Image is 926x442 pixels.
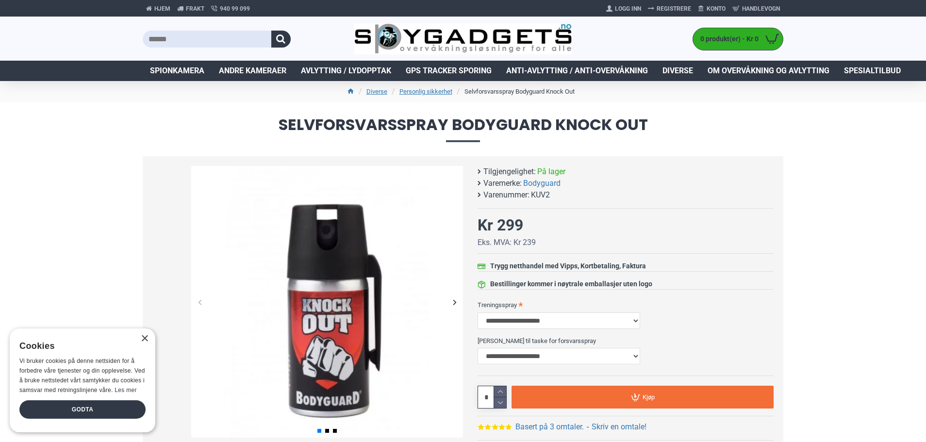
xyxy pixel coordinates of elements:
[294,61,398,81] a: Avlytting / Lydopptak
[700,61,837,81] a: Om overvåkning og avlytting
[212,61,294,81] a: Andre kameraer
[143,61,212,81] a: Spionkamera
[399,87,452,97] a: Personlig sikkerhet
[478,333,774,348] label: [PERSON_NAME] til taske for forsvarsspray
[366,87,387,97] a: Diverse
[662,65,693,77] span: Diverse
[478,213,523,237] div: Kr 299
[515,421,584,433] a: Basert på 3 omtaler.
[499,61,655,81] a: Anti-avlytting / Anti-overvåkning
[587,422,589,431] b: -
[615,4,641,13] span: Logg Inn
[219,65,286,77] span: Andre kameraer
[506,65,648,77] span: Anti-avlytting / Anti-overvåkning
[191,166,463,438] img: Forsvarsspray - Lovlig Pepperspray - SpyGadgets.no
[693,28,783,50] a: 0 produkt(er) - Kr 0
[693,34,761,44] span: 0 produkt(er) - Kr 0
[837,61,908,81] a: Spesialtilbud
[150,65,204,77] span: Spionkamera
[446,294,463,311] div: Next slide
[708,65,829,77] span: Om overvåkning og avlytting
[191,294,208,311] div: Previous slide
[19,400,146,419] div: Godta
[531,189,550,201] span: KUV2
[655,61,700,81] a: Diverse
[354,23,572,55] img: SpyGadgets.no
[398,61,499,81] a: GPS Tracker Sporing
[317,429,321,433] span: Go to slide 1
[592,421,646,433] a: Skriv en omtale!
[729,1,783,16] a: Handlevogn
[844,65,901,77] span: Spesialtilbud
[406,65,492,77] span: GPS Tracker Sporing
[186,4,204,13] span: Frakt
[19,336,139,357] div: Cookies
[141,335,148,343] div: Close
[645,1,694,16] a: Registrere
[657,4,691,13] span: Registrere
[483,178,522,189] b: Varemerke:
[707,4,726,13] span: Konto
[115,387,136,393] a: Les mer, opens a new window
[643,394,655,400] span: Kjøp
[483,166,536,178] b: Tilgjengelighet:
[19,358,145,393] span: Vi bruker cookies på denne nettsiden for å forbedre våre tjenester og din opplevelse. Ved å bruke...
[478,297,774,312] label: Treningsspray
[694,1,729,16] a: Konto
[483,189,529,201] b: Varenummer:
[537,166,565,178] span: På lager
[154,4,170,13] span: Hjem
[325,429,329,433] span: Go to slide 2
[742,4,780,13] span: Handlevogn
[333,429,337,433] span: Go to slide 3
[490,279,652,289] div: Bestillinger kommer i nøytrale emballasjer uten logo
[143,117,783,142] span: Selvforsvarsspray Bodyguard Knock Out
[523,178,561,189] a: Bodyguard
[301,65,391,77] span: Avlytting / Lydopptak
[220,4,250,13] span: 940 99 099
[603,1,645,16] a: Logg Inn
[490,261,646,271] div: Trygg netthandel med Vipps, Kortbetaling, Faktura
